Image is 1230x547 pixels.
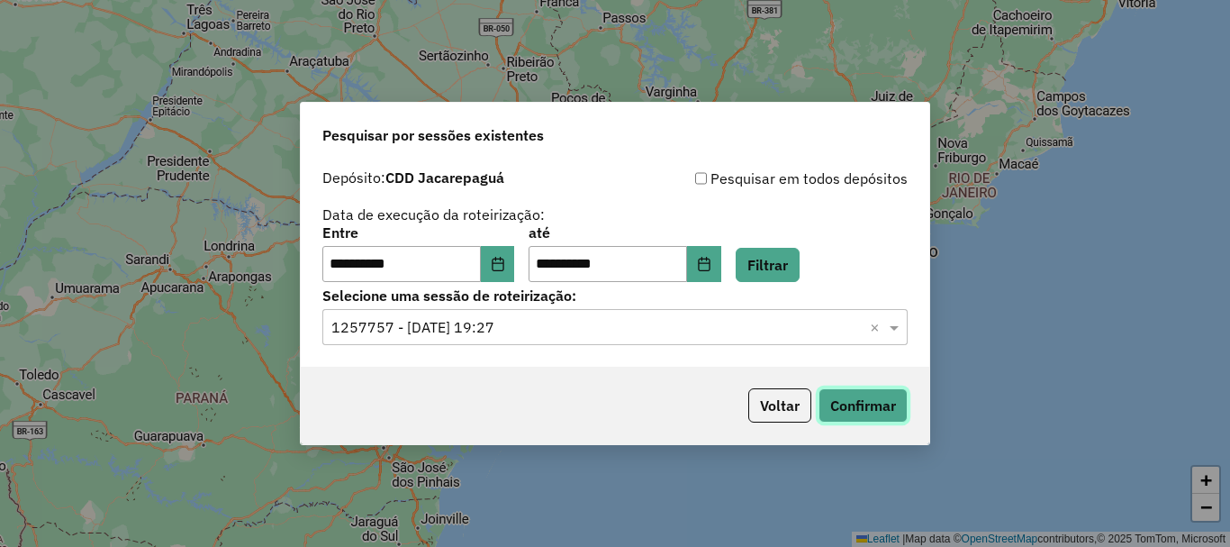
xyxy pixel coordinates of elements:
[818,388,908,423] button: Confirmar
[322,124,544,146] span: Pesquisar por sessões existentes
[529,222,720,243] label: até
[748,388,811,423] button: Voltar
[322,167,504,188] label: Depósito:
[322,285,908,306] label: Selecione uma sessão de roteirização:
[322,204,545,225] label: Data de execução da roteirização:
[481,246,515,282] button: Choose Date
[322,222,514,243] label: Entre
[615,168,908,189] div: Pesquisar em todos depósitos
[870,316,885,338] span: Clear all
[687,246,721,282] button: Choose Date
[385,169,504,187] strong: CDD Jacarepaguá
[736,248,800,282] button: Filtrar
